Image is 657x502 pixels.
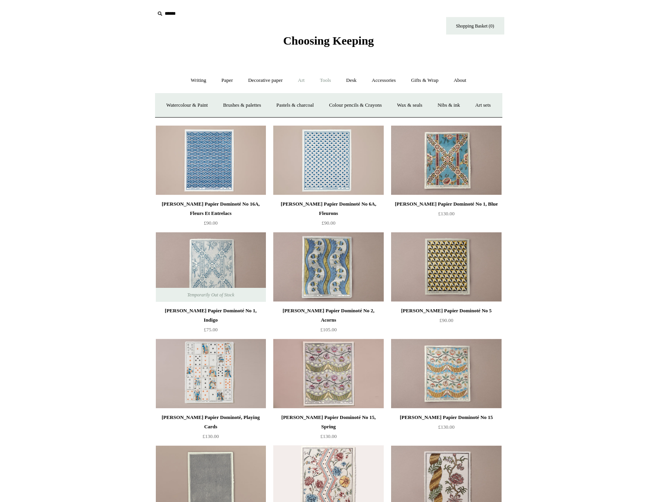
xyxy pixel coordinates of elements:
a: Shopping Basket (0) [446,17,504,35]
a: [PERSON_NAME] Papier Dominoté No 5 £90.00 [391,306,501,338]
div: [PERSON_NAME] Papier Dominoté, Playing Cards [158,413,264,431]
a: [PERSON_NAME] Papier Dominoté No 1, Blue £130.00 [391,199,501,231]
div: [PERSON_NAME] Papier Dominoté No 1, Blue [393,199,499,209]
a: [PERSON_NAME] Papier Dominoté No 2, Acorns £105.00 [273,306,383,338]
a: About [447,70,473,91]
a: Wax & seals [390,95,429,116]
a: Antoinette Poisson Papier Dominoté No 16A, Fleurs Et Entrelacs Antoinette Poisson Papier Dominoté... [156,125,266,195]
span: £90.00 [440,317,454,323]
a: Watercolour & Paint [159,95,215,116]
a: [PERSON_NAME] Papier Dominoté No 16A, Fleurs Et Entrelacs £90.00 [156,199,266,231]
a: Antoinette Poisson Papier Dominoté No 6A, Fleurons Antoinette Poisson Papier Dominoté No 6A, Fleu... [273,125,383,195]
a: [PERSON_NAME] Papier Dominoté No 6A, Fleurons £90.00 [273,199,383,231]
a: Colour pencils & Crayons [322,95,389,116]
a: Nibs & ink [431,95,467,116]
a: Antoinette Poisson Papier Dominoté No 15, Spring Antoinette Poisson Papier Dominoté No 15, Spring [273,339,383,409]
div: [PERSON_NAME] Papier Dominoté No 15 [393,413,499,422]
span: £90.00 [322,220,336,226]
a: Gifts & Wrap [404,70,445,91]
span: £75.00 [204,327,218,332]
img: Antoinette Poisson Papier Dominoté, Playing Cards [156,339,266,409]
a: Antoinette Poisson Papier Dominoté No 5 Antoinette Poisson Papier Dominoté No 5 [391,232,501,302]
a: Choosing Keeping [283,40,374,46]
a: Antoinette Poisson Papier Dominoté, Playing Cards Antoinette Poisson Papier Dominoté, Playing Cards [156,339,266,409]
a: Antoinette Poisson Papier Dominoté No 1, Indigo Antoinette Poisson Papier Dominoté No 1, Indigo T... [156,232,266,302]
a: Paper [214,70,240,91]
a: [PERSON_NAME] Papier Dominoté No 15 £130.00 [391,413,501,445]
a: [PERSON_NAME] Papier Dominoté, Playing Cards £130.00 [156,413,266,445]
img: Antoinette Poisson Papier Dominoté No 2, Acorns [273,232,383,302]
div: [PERSON_NAME] Papier Dominoté No 6A, Fleurons [275,199,381,218]
img: Antoinette Poisson Papier Dominoté No 5 [391,232,501,302]
div: [PERSON_NAME] Papier Dominoté No 1, Indigo [158,306,264,325]
img: Antoinette Poisson Papier Dominoté No 6A, Fleurons [273,125,383,195]
span: £105.00 [320,327,336,332]
a: [PERSON_NAME] Papier Dominoté No 1, Indigo £75.00 [156,306,266,338]
a: Accessories [365,70,403,91]
a: Pastels & charcoal [269,95,321,116]
a: Writing [184,70,213,91]
span: £130.00 [202,433,219,439]
a: Antoinette Poisson Papier Dominoté No 2, Acorns Antoinette Poisson Papier Dominoté No 2, Acorns [273,232,383,302]
div: [PERSON_NAME] Papier Dominoté No 15, Spring [275,413,381,431]
span: £130.00 [438,211,454,216]
img: Antoinette Poisson Papier Dominoté No 1, Blue [391,125,501,195]
img: Antoinette Poisson Papier Dominoté No 1, Indigo [156,232,266,302]
span: Choosing Keeping [283,34,374,47]
a: Tools [313,70,338,91]
a: Brushes & palettes [216,95,268,116]
img: Antoinette Poisson Papier Dominoté No 15, Spring [273,339,383,409]
img: Antoinette Poisson Papier Dominoté No 16A, Fleurs Et Entrelacs [156,125,266,195]
div: [PERSON_NAME] Papier Dominoté No 5 [393,306,499,315]
span: Temporarily Out of Stock [179,288,242,302]
span: £90.00 [204,220,218,226]
a: Decorative paper [241,70,290,91]
img: Antoinette Poisson Papier Dominoté No 15 [391,339,501,409]
a: Antoinette Poisson Papier Dominoté No 15 Antoinette Poisson Papier Dominoté No 15 [391,339,501,409]
a: Antoinette Poisson Papier Dominoté No 1, Blue Antoinette Poisson Papier Dominoté No 1, Blue [391,125,501,195]
a: Desk [339,70,364,91]
a: [PERSON_NAME] Papier Dominoté No 15, Spring £130.00 [273,413,383,445]
span: £130.00 [320,433,336,439]
span: £130.00 [438,424,454,430]
a: Art [291,70,312,91]
div: [PERSON_NAME] Papier Dominoté No 16A, Fleurs Et Entrelacs [158,199,264,218]
a: Art sets [468,95,498,116]
div: [PERSON_NAME] Papier Dominoté No 2, Acorns [275,306,381,325]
